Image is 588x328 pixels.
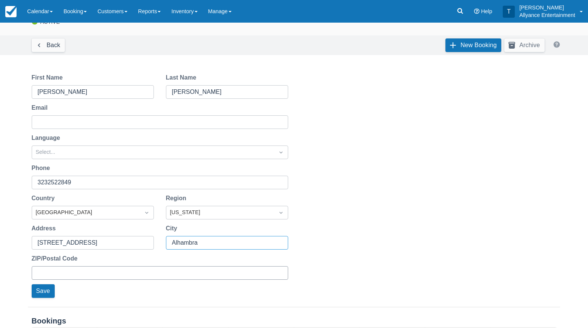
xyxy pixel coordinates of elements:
[277,209,285,216] span: Dropdown icon
[277,149,285,156] span: Dropdown icon
[519,4,575,11] p: [PERSON_NAME]
[166,194,189,203] label: Region
[32,133,63,143] label: Language
[32,164,53,173] label: Phone
[504,38,544,52] button: Archive
[519,11,575,19] p: Allyance Entertainment
[32,284,55,298] button: Save
[474,9,479,14] i: Help
[503,6,515,18] div: T
[32,73,66,82] label: First Name
[166,224,180,233] label: City
[32,38,65,52] a: Back
[32,103,51,112] label: Email
[5,6,17,17] img: checkfront-main-nav-mini-logo.png
[32,316,557,326] div: Bookings
[32,194,58,203] label: Country
[445,38,501,52] a: New Booking
[32,224,59,233] label: Address
[143,209,150,216] span: Dropdown icon
[481,8,492,14] span: Help
[32,254,81,263] label: ZIP/Postal Code
[36,148,270,156] div: Select...
[166,73,200,82] label: Last Name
